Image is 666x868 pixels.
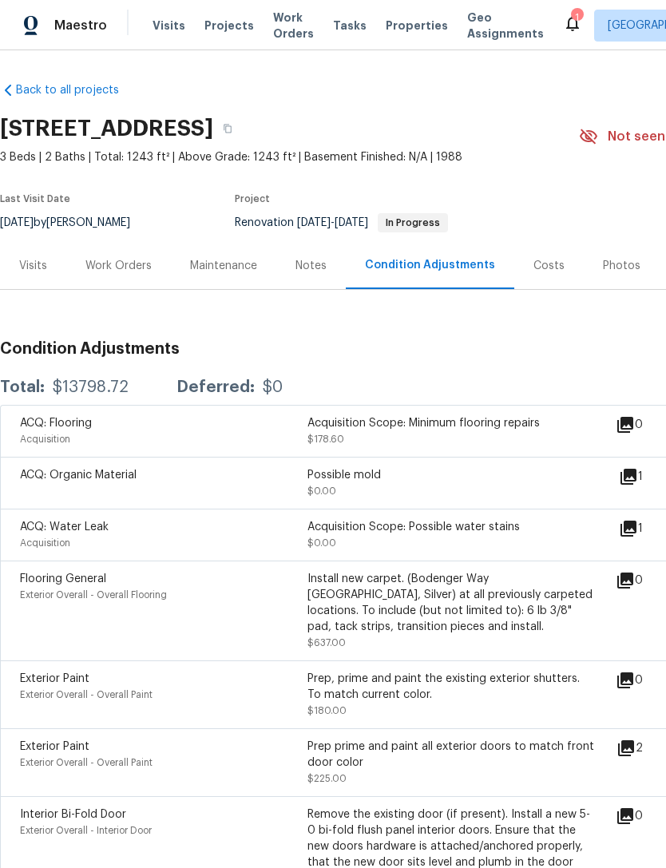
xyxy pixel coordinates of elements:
[263,379,283,395] div: $0
[365,257,495,273] div: Condition Adjustments
[386,18,448,34] span: Properties
[333,20,367,31] span: Tasks
[307,571,595,635] div: Install new carpet. (Bodenger Way [GEOGRAPHIC_DATA], Silver) at all previously carpeted locations...
[53,379,129,395] div: $13798.72
[533,258,565,274] div: Costs
[307,486,336,496] span: $0.00
[307,415,595,431] div: Acquisition Scope: Minimum flooring repairs
[20,826,152,835] span: Exterior Overall - Interior Door
[307,739,595,771] div: Prep prime and paint all exterior doors to match front door color
[20,418,92,429] span: ACQ: Flooring
[295,258,327,274] div: Notes
[20,590,167,600] span: Exterior Overall - Overall Flooring
[307,774,347,783] span: $225.00
[20,538,70,548] span: Acquisition
[307,538,336,548] span: $0.00
[20,521,109,533] span: ACQ: Water Leak
[20,690,153,700] span: Exterior Overall - Overall Paint
[20,434,70,444] span: Acquisition
[297,217,331,228] span: [DATE]
[571,10,582,26] div: 1
[467,10,544,42] span: Geo Assignments
[213,114,242,143] button: Copy Address
[190,258,257,274] div: Maintenance
[273,10,314,42] span: Work Orders
[307,671,595,703] div: Prep, prime and paint the existing exterior shutters. To match current color.
[307,467,595,483] div: Possible mold
[603,258,640,274] div: Photos
[20,673,89,684] span: Exterior Paint
[176,379,255,395] div: Deferred:
[335,217,368,228] span: [DATE]
[20,758,153,767] span: Exterior Overall - Overall Paint
[379,218,446,228] span: In Progress
[235,194,270,204] span: Project
[20,741,89,752] span: Exterior Paint
[235,217,448,228] span: Renovation
[307,706,347,715] span: $180.00
[307,638,346,648] span: $637.00
[153,18,185,34] span: Visits
[204,18,254,34] span: Projects
[20,470,137,481] span: ACQ: Organic Material
[85,258,152,274] div: Work Orders
[307,519,595,535] div: Acquisition Scope: Possible water stains
[297,217,368,228] span: -
[54,18,107,34] span: Maestro
[307,434,344,444] span: $178.60
[20,809,126,820] span: Interior Bi-Fold Door
[20,573,106,585] span: Flooring General
[19,258,47,274] div: Visits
